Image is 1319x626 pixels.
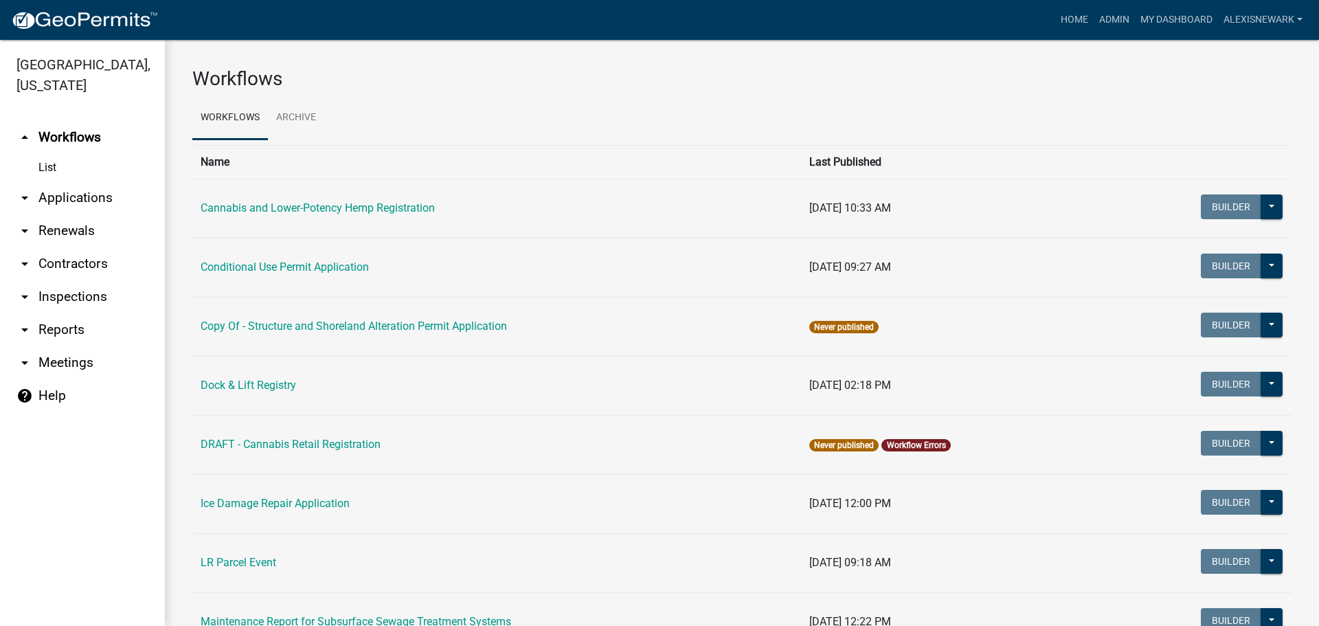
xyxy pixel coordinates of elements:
span: [DATE] 09:27 AM [809,260,891,273]
button: Builder [1201,254,1261,278]
th: Last Published [801,145,1110,179]
a: My Dashboard [1135,7,1218,33]
i: arrow_drop_down [16,322,33,338]
button: Builder [1201,431,1261,456]
a: Ice Damage Repair Application [201,497,350,510]
span: [DATE] 02:18 PM [809,379,891,392]
i: arrow_drop_down [16,355,33,371]
span: [DATE] 12:00 PM [809,497,891,510]
i: arrow_drop_down [16,256,33,272]
span: Never published [809,321,879,333]
a: DRAFT - Cannabis Retail Registration [201,438,381,451]
i: arrow_drop_down [16,223,33,239]
a: Conditional Use Permit Application [201,260,369,273]
i: arrow_drop_down [16,190,33,206]
span: [DATE] 09:18 AM [809,556,891,569]
a: Cannabis and Lower-Potency Hemp Registration [201,201,435,214]
th: Name [192,145,801,179]
a: Workflow Errors [887,440,946,450]
a: Admin [1094,7,1135,33]
button: Builder [1201,490,1261,515]
button: Builder [1201,194,1261,219]
button: Builder [1201,313,1261,337]
a: alexisnewark [1218,7,1308,33]
a: LR Parcel Event [201,556,276,569]
span: Never published [809,439,879,451]
i: arrow_drop_down [16,289,33,305]
button: Builder [1201,372,1261,396]
i: help [16,388,33,404]
a: Workflows [192,96,268,140]
a: Copy Of - Structure and Shoreland Alteration Permit Application [201,320,507,333]
span: [DATE] 10:33 AM [809,201,891,214]
a: Dock & Lift Registry [201,379,296,392]
i: arrow_drop_up [16,129,33,146]
a: Home [1055,7,1094,33]
button: Builder [1201,549,1261,574]
a: Archive [268,96,324,140]
h3: Workflows [192,67,1292,91]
